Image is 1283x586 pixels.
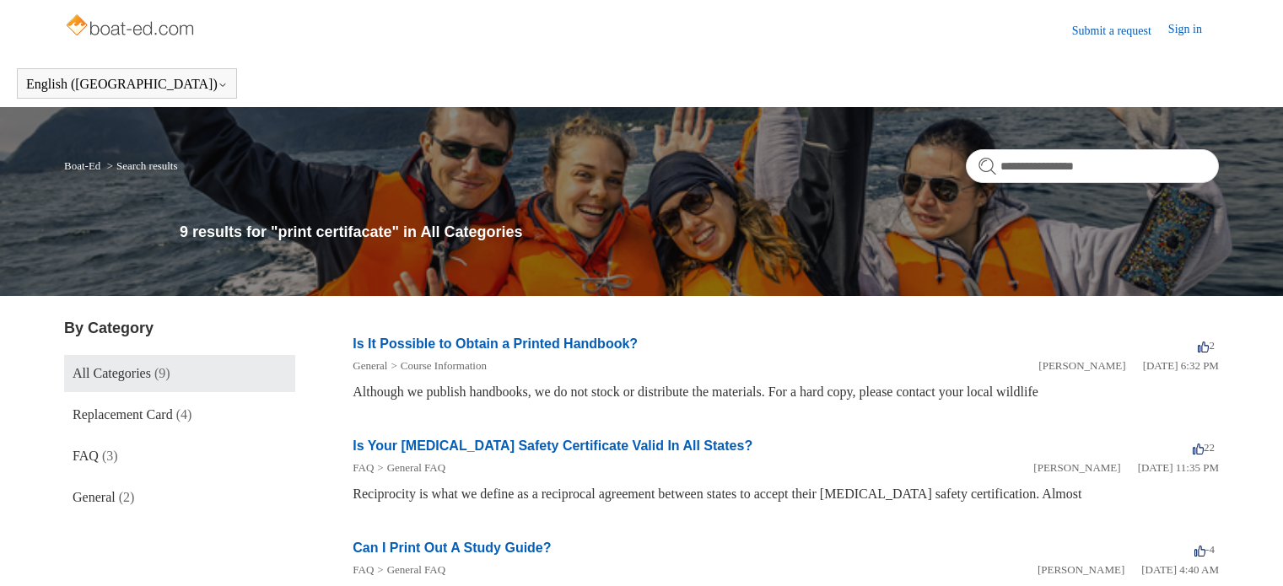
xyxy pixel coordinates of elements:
a: General FAQ [387,461,445,474]
a: Sign in [1168,20,1219,40]
li: Search results [104,159,178,172]
a: Submit a request [1072,22,1168,40]
span: (2) [119,490,135,504]
span: 2 [1198,339,1215,352]
a: General [353,359,387,372]
time: 03/16/2022, 04:40 [1141,563,1219,576]
li: FAQ [353,562,374,578]
span: All Categories [73,366,151,380]
a: Is Your [MEDICAL_DATA] Safety Certificate Valid In All States? [353,438,752,453]
h1: 9 results for "print certifacate" in All Categories [180,221,1219,244]
input: Search [966,149,1219,183]
a: Boat-Ed [64,159,100,172]
span: -4 [1194,543,1215,556]
li: [PERSON_NAME] [1038,562,1124,578]
li: Boat-Ed [64,159,104,172]
a: Is It Possible to Obtain a Printed Handbook? [353,336,638,351]
span: (4) [176,407,192,422]
span: Replacement Card [73,407,173,422]
span: General [73,490,116,504]
time: 04/01/2022, 23:35 [1138,461,1219,474]
h3: By Category [64,317,295,340]
li: Course Information [387,358,487,374]
a: FAQ (3) [64,438,295,475]
li: General [353,358,387,374]
img: Boat-Ed Help Center home page [64,10,198,44]
a: General (2) [64,479,295,516]
a: All Categories (9) [64,355,295,392]
span: 22 [1193,441,1215,454]
li: [PERSON_NAME] [1033,460,1120,476]
a: Course Information [401,359,487,372]
a: FAQ [353,461,374,474]
button: English ([GEOGRAPHIC_DATA]) [26,77,228,92]
span: (3) [102,449,118,463]
div: Reciprocity is what we define as a reciprocal agreement between states to accept their [MEDICAL_D... [353,484,1219,504]
a: Can I Print Out A Study Guide? [353,540,551,555]
div: Although we publish handbooks, we do not stock or distribute the materials. For a hard copy, plea... [353,382,1219,402]
span: FAQ [73,449,99,463]
li: General FAQ [374,562,445,578]
li: General FAQ [374,460,445,476]
time: 01/05/2024, 18:32 [1143,359,1219,372]
li: FAQ [353,460,374,476]
span: (9) [154,366,170,380]
a: Replacement Card (4) [64,396,295,433]
a: General FAQ [387,563,445,576]
li: [PERSON_NAME] [1038,358,1125,374]
a: FAQ [353,563,374,576]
